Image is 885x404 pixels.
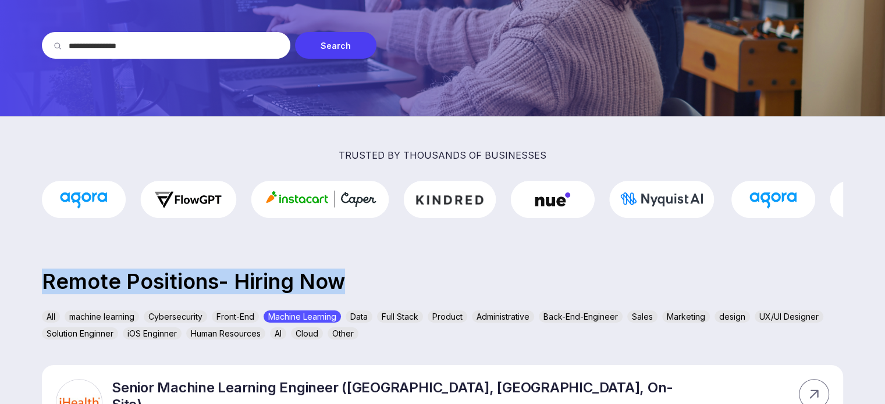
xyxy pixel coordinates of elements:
div: Other [328,327,358,339]
div: Solution Enginner [42,327,118,339]
div: Back-End-Engineer [539,310,623,323]
div: Cloud [291,327,323,339]
div: Sales [627,310,657,323]
div: Product [428,310,467,323]
div: Data [346,310,372,323]
div: Front-End [212,310,259,323]
div: Full Stack [377,310,423,323]
div: Search [295,32,376,59]
div: UX/UI Designer [755,310,823,323]
div: design [715,310,750,323]
div: iOS Enginner [123,327,182,339]
div: machine learning [65,310,139,323]
div: Cybersecurity [144,310,207,323]
div: Machine Learning [264,310,341,323]
div: AI [270,327,286,339]
div: Human Resources [186,327,265,339]
div: All [42,310,60,323]
div: Administrative [472,310,534,323]
div: Marketing [662,310,710,323]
